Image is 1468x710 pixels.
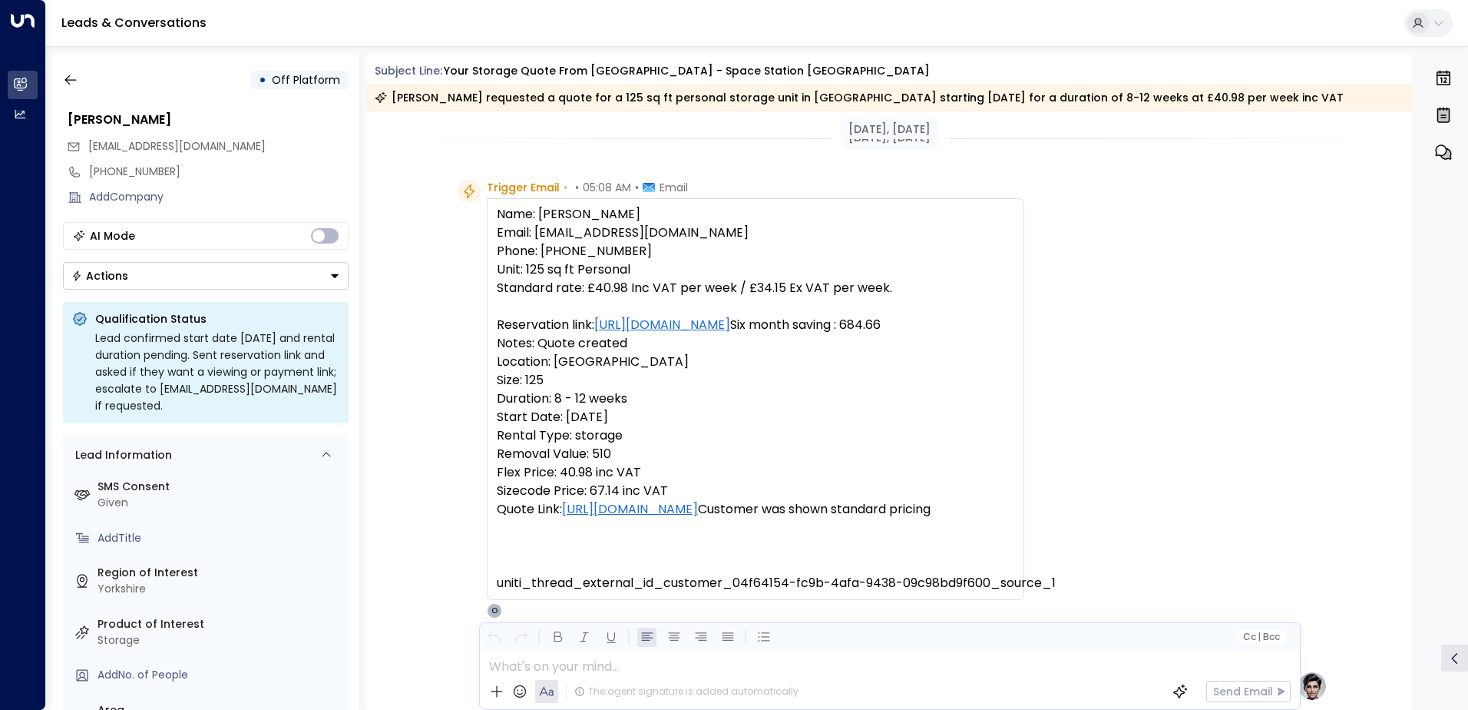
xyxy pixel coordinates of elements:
[635,180,639,195] span: •
[259,66,266,94] div: •
[583,180,631,195] span: 05:08 AM
[89,189,349,205] div: AddCompany
[484,628,504,647] button: Undo
[660,180,688,195] span: Email
[575,180,579,195] span: •
[98,565,342,581] label: Region of Interest
[98,530,342,546] div: AddTitle
[98,479,342,495] label: SMS Consent
[444,63,930,79] div: Your storage quote from [GEOGRAPHIC_DATA] - Space Station [GEOGRAPHIC_DATA]
[90,228,135,244] div: AI Mode
[70,447,172,463] div: Lead Information
[68,111,349,129] div: [PERSON_NAME]
[272,72,340,88] span: Off Platform
[497,205,1014,592] pre: Name: [PERSON_NAME] Email: [EMAIL_ADDRESS][DOMAIN_NAME] Phone: [PHONE_NUMBER] Unit: 125 sq ft Per...
[88,138,266,154] span: [EMAIL_ADDRESS][DOMAIN_NAME]
[63,262,349,290] button: Actions
[1236,630,1285,645] button: Cc|Bcc
[98,667,342,683] div: AddNo. of People
[841,119,938,139] div: [DATE], [DATE]
[511,628,531,647] button: Redo
[89,164,349,180] div: [PHONE_NUMBER]
[98,616,342,632] label: Product of Interest
[574,685,798,698] div: The agent signature is added automatically
[95,311,339,327] p: Qualification Status
[1258,632,1261,642] span: |
[71,269,128,283] div: Actions
[375,90,1344,105] div: [PERSON_NAME] requested a quote for a 125 sq ft personal storage unit in [GEOGRAPHIC_DATA] starti...
[88,138,266,154] span: dijanwain@gmail.com
[63,262,349,290] div: Button group with a nested menu
[1297,671,1327,702] img: profile-logo.png
[564,180,567,195] span: •
[487,603,502,619] div: O
[594,316,730,334] a: [URL][DOMAIN_NAME]
[98,495,342,511] div: Given
[562,500,698,519] a: [URL][DOMAIN_NAME]
[98,632,342,649] div: Storage
[61,14,207,32] a: Leads & Conversations
[95,330,339,414] div: Lead confirmed start date [DATE] and rental duration pending. Sent reservation link and asked if ...
[375,63,442,78] span: Subject Line:
[98,581,342,597] div: Yorkshire
[1242,632,1279,642] span: Cc Bcc
[487,180,560,195] span: Trigger Email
